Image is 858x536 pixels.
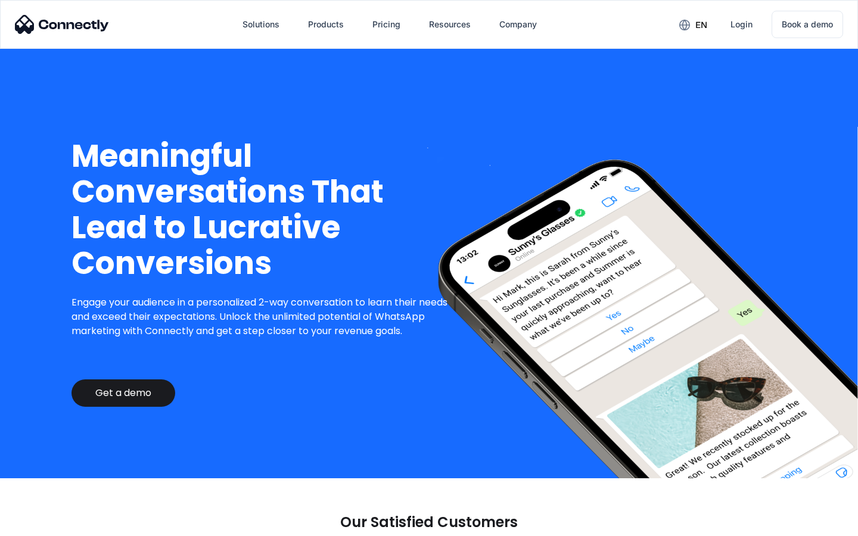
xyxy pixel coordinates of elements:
div: Resources [429,16,471,33]
div: en [695,17,707,33]
p: Engage your audience in a personalized 2-way conversation to learn their needs and exceed their e... [71,295,457,338]
div: Get a demo [95,387,151,399]
div: Company [499,16,537,33]
ul: Language list [24,515,71,532]
a: Login [721,10,762,39]
div: Login [730,16,753,33]
aside: Language selected: English [12,515,71,532]
div: Solutions [243,16,279,33]
img: Connectly Logo [15,15,109,34]
a: Book a demo [772,11,843,38]
a: Pricing [363,10,410,39]
div: Products [308,16,344,33]
div: Pricing [372,16,400,33]
a: Get a demo [71,379,175,407]
p: Our Satisfied Customers [340,514,518,531]
h1: Meaningful Conversations That Lead to Lucrative Conversions [71,138,457,281]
